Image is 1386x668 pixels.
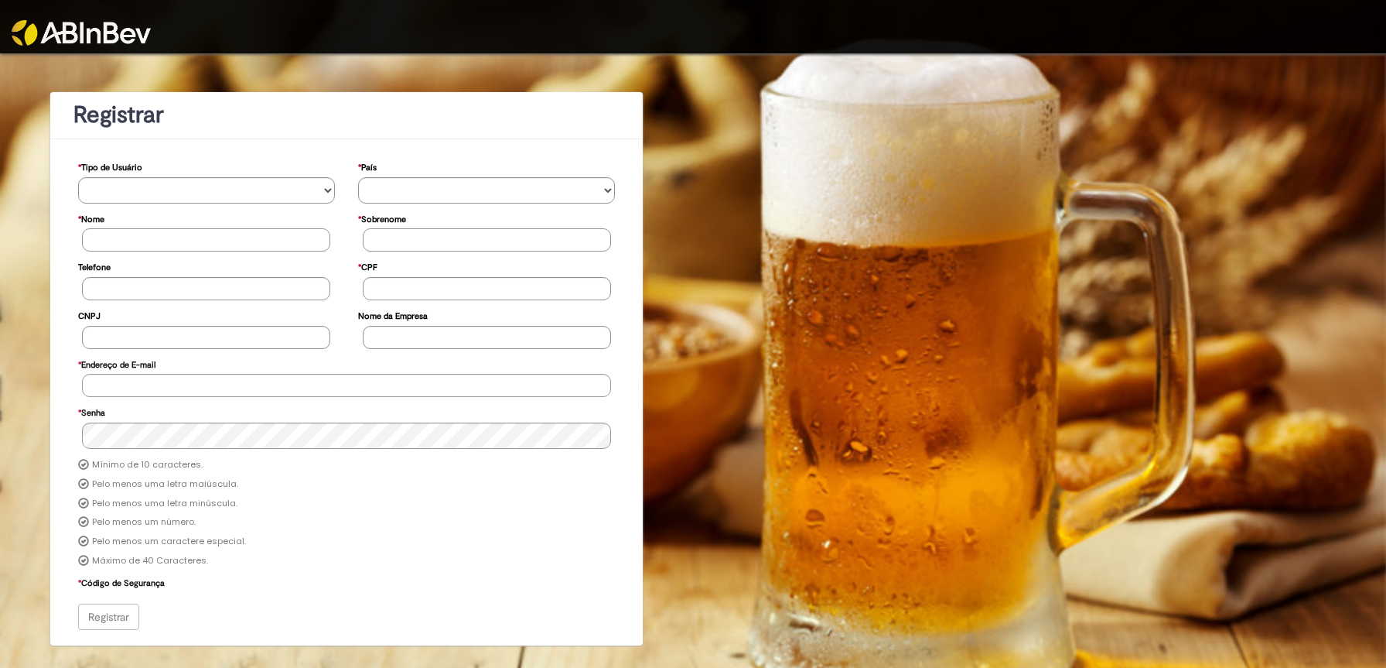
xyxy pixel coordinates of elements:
label: Código de Segurança [78,570,165,593]
label: Pelo menos um caractere especial. [92,536,246,548]
label: Pelo menos uma letra maiúscula. [92,478,238,491]
label: Senha [78,400,105,423]
label: País [358,155,377,177]
label: Nome da Empresa [358,303,428,326]
label: Nome [78,207,104,229]
label: Sobrenome [358,207,406,229]
h1: Registrar [73,102,620,128]
label: CNPJ [78,303,101,326]
label: CPF [358,255,377,277]
img: ABInbev-white.png [12,20,151,46]
label: Telefone [78,255,111,277]
label: Tipo de Usuário [78,155,142,177]
label: Pelo menos um número. [92,516,196,529]
label: Pelo menos uma letra minúscula. [92,498,237,510]
label: Mínimo de 10 caracteres. [92,459,203,471]
label: Endereço de E-mail [78,352,155,375]
label: Máximo de 40 Caracteres. [92,555,208,567]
